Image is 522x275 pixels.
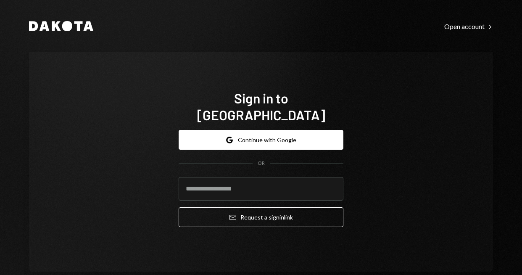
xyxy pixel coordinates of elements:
[444,22,493,31] div: Open account
[179,207,343,227] button: Request a signinlink
[444,21,493,31] a: Open account
[179,130,343,150] button: Continue with Google
[179,90,343,123] h1: Sign in to [GEOGRAPHIC_DATA]
[258,160,265,167] div: OR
